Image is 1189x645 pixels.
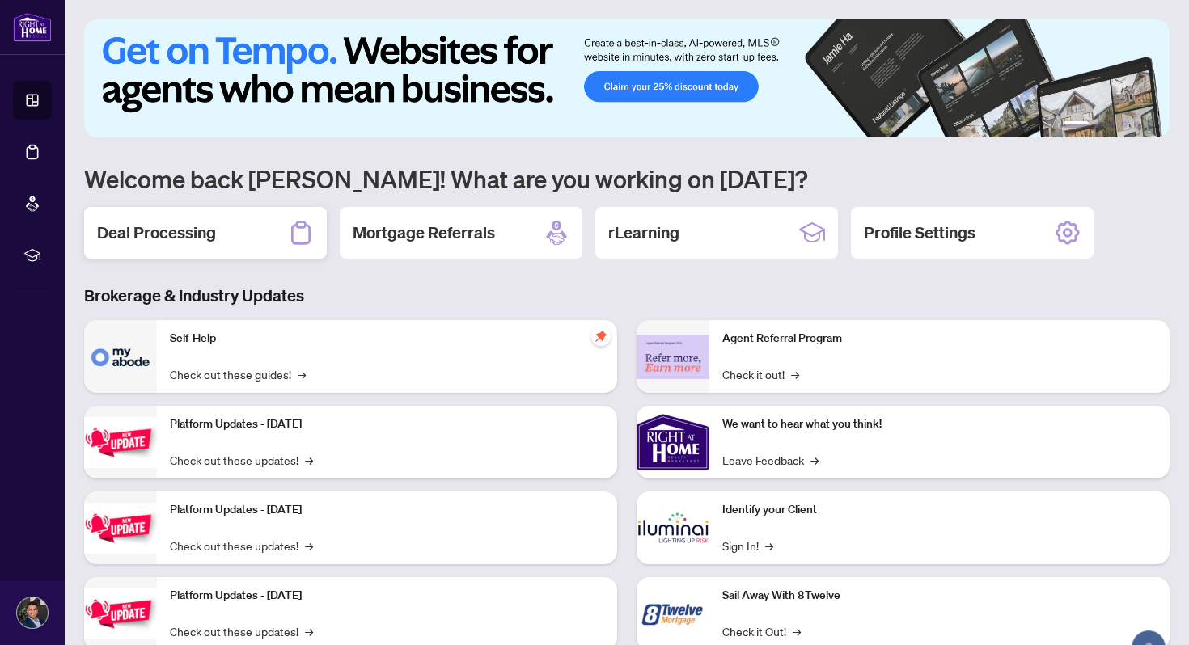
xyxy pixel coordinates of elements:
span: → [791,365,799,383]
a: Sign In!→ [722,537,773,554]
a: Check out these updates!→ [170,537,313,554]
a: Check it Out!→ [722,622,801,640]
span: → [810,451,819,469]
p: We want to hear what you think! [722,415,1157,433]
p: Agent Referral Program [722,330,1157,348]
p: Platform Updates - [DATE] [170,415,604,433]
img: We want to hear what you think! [637,406,709,478]
span: pushpin [591,327,611,346]
a: Check it out!→ [722,365,799,383]
img: Platform Updates - July 8, 2025 [84,503,157,554]
a: Check out these updates!→ [170,622,313,640]
h2: Mortgage Referrals [353,221,495,244]
span: → [305,451,313,469]
h2: Profile Settings [864,221,975,244]
img: Identify your Client [637,491,709,564]
p: Identify your Client [722,501,1157,519]
img: Platform Updates - June 23, 2025 [84,588,157,639]
span: → [793,622,801,640]
button: 2 [1095,121,1102,128]
img: Profile Icon [17,597,48,628]
h2: Deal Processing [97,221,216,244]
p: Platform Updates - [DATE] [170,587,604,605]
button: Open asap [1124,588,1173,637]
button: 6 [1147,121,1153,128]
span: → [765,537,773,554]
img: logo [13,12,52,42]
img: Platform Updates - July 21, 2025 [84,417,157,468]
button: 3 [1108,121,1115,128]
img: Self-Help [84,320,157,393]
h1: Welcome back [PERSON_NAME]! What are you working on [DATE]? [84,163,1170,194]
p: Self-Help [170,330,604,348]
a: Leave Feedback→ [722,451,819,469]
button: 5 [1134,121,1140,128]
button: 1 [1063,121,1089,128]
img: Agent Referral Program [637,335,709,379]
p: Platform Updates - [DATE] [170,501,604,519]
h3: Brokerage & Industry Updates [84,285,1170,307]
a: Check out these updates!→ [170,451,313,469]
a: Check out these guides!→ [170,365,306,383]
p: Sail Away With 8Twelve [722,587,1157,605]
h2: rLearning [608,221,679,244]
span: → [305,537,313,554]
span: → [298,365,306,383]
img: Slide 0 [84,19,1170,137]
button: 4 [1121,121,1128,128]
span: → [305,622,313,640]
